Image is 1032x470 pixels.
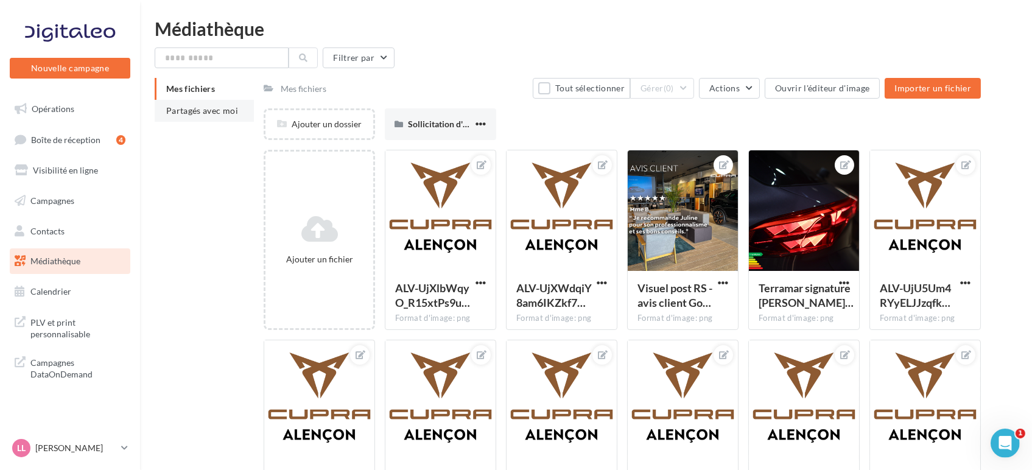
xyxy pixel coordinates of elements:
div: Format d'image: png [759,313,849,324]
div: Format d'image: png [395,313,486,324]
a: Boîte de réception4 [7,127,133,153]
a: Visibilité en ligne [7,158,133,183]
span: Opérations [32,103,74,114]
a: LL [PERSON_NAME] [10,437,130,460]
a: Contacts [7,219,133,244]
button: Gérer(0) [630,78,694,99]
div: 4 [116,135,125,145]
span: Sollicitation d'avis [408,119,477,129]
span: Terramar signature lumineuse [759,281,854,309]
span: Mes fichiers [166,83,215,94]
span: Campagnes [30,195,74,206]
div: Ajouter un fichier [270,253,368,265]
button: Filtrer par [323,47,395,68]
span: Partagés avec moi [166,105,238,116]
span: ALV-UjU5Um4RYyELJJzqfkUmbusJaQjTOIBmdkKndrAApU_NvB6AYVTq [880,281,951,309]
a: Campagnes DataOnDemand [7,349,133,385]
div: Format d'image: png [637,313,728,324]
div: Mes fichiers [281,83,326,95]
span: 1 [1016,429,1025,438]
span: ALV-UjXWdqiY8am6IKZkf7Gc39jCa7yJORCLldPYKH5pCM-mBFqENjbR [516,281,592,309]
a: Campagnes [7,188,133,214]
span: Actions [709,83,740,93]
span: (0) [664,83,674,93]
iframe: Intercom live chat [991,429,1020,458]
button: Tout sélectionner [533,78,630,99]
div: Format d'image: png [516,313,607,324]
a: Opérations [7,96,133,122]
a: PLV et print personnalisable [7,309,133,345]
span: PLV et print personnalisable [30,314,125,340]
div: Médiathèque [155,19,1017,38]
div: Format d'image: png [880,313,971,324]
span: LL [17,442,26,454]
span: Médiathèque [30,256,80,266]
span: Campagnes DataOnDemand [30,354,125,381]
span: Visibilité en ligne [33,165,98,175]
span: Calendrier [30,286,71,296]
button: Nouvelle campagne [10,58,130,79]
button: Importer un fichier [885,78,981,99]
span: Visuel post RS - avis client Google [637,281,712,309]
button: Actions [699,78,760,99]
button: Ouvrir l'éditeur d'image [765,78,880,99]
p: [PERSON_NAME] [35,442,116,454]
span: Contacts [30,225,65,236]
span: Boîte de réception [31,134,100,144]
span: Importer un fichier [894,83,971,93]
span: ALV-UjXlbWqyO_R15xtPs9uCCxnW6WMymqsV_obLHWv6laM3md67jtwt [395,281,470,309]
div: Ajouter un dossier [265,118,373,130]
a: Calendrier [7,279,133,304]
a: Médiathèque [7,248,133,274]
